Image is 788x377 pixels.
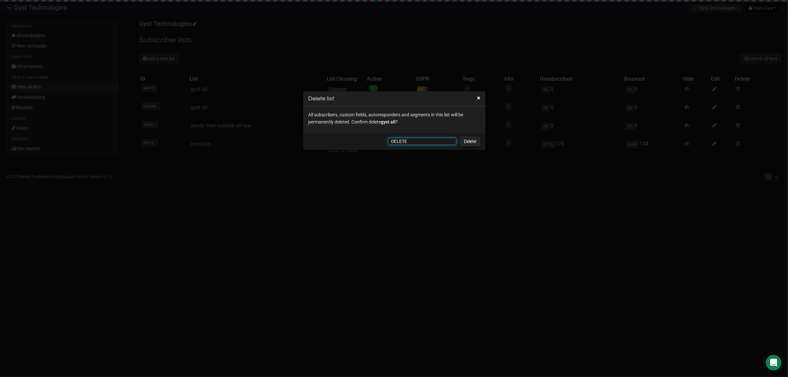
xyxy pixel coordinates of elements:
a: Delete [460,136,480,147]
input: Type the word DELETE [388,138,456,145]
span: gyst all [381,119,396,124]
h3: Delete list [308,94,480,103]
p: All subscribers, custom fields, autoresponders and segments in this list will be permanently dele... [308,111,480,125]
div: Open Intercom Messenger [766,355,781,370]
button: × [477,95,480,101]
